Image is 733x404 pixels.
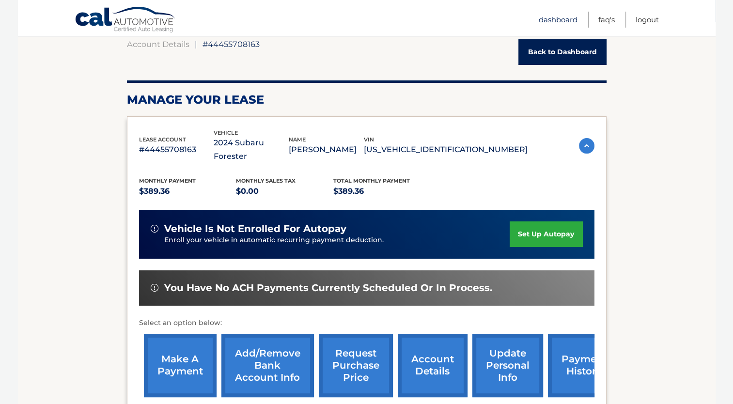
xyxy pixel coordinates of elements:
[333,177,410,184] span: Total Monthly Payment
[472,334,543,397] a: update personal info
[221,334,314,397] a: Add/Remove bank account info
[75,6,176,34] a: Cal Automotive
[548,334,621,397] a: payment history
[139,185,236,198] p: $389.36
[598,12,615,28] a: FAQ's
[510,221,582,247] a: set up autopay
[319,334,393,397] a: request purchase price
[164,223,346,235] span: vehicle is not enrolled for autopay
[214,136,289,163] p: 2024 Subaru Forester
[539,12,577,28] a: Dashboard
[203,39,260,49] span: #44455708163
[289,143,364,156] p: [PERSON_NAME]
[164,235,510,246] p: Enroll your vehicle in automatic recurring payment deduction.
[236,185,333,198] p: $0.00
[139,177,196,184] span: Monthly Payment
[139,136,186,143] span: lease account
[364,136,374,143] span: vin
[636,12,659,28] a: Logout
[127,39,189,49] a: Account Details
[214,129,238,136] span: vehicle
[289,136,306,143] span: name
[364,143,528,156] p: [US_VEHICLE_IDENTIFICATION_NUMBER]
[236,177,296,184] span: Monthly sales Tax
[333,185,431,198] p: $389.36
[139,143,214,156] p: #44455708163
[127,93,607,107] h2: Manage Your Lease
[151,225,158,233] img: alert-white.svg
[195,39,197,49] span: |
[398,334,468,397] a: account details
[151,284,158,292] img: alert-white.svg
[164,282,492,294] span: You have no ACH payments currently scheduled or in process.
[518,39,607,65] a: Back to Dashboard
[144,334,217,397] a: make a payment
[579,138,594,154] img: accordion-active.svg
[139,317,594,329] p: Select an option below:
